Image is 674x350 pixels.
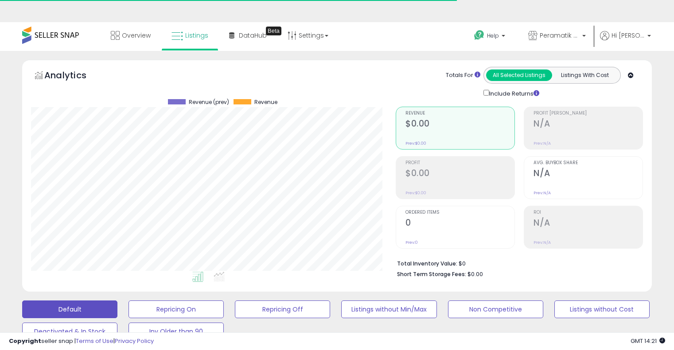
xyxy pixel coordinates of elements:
small: Prev: N/A [534,240,551,245]
span: Profit [PERSON_NAME] [534,111,643,116]
span: ROI [534,210,643,215]
span: Hi [PERSON_NAME] [612,31,645,40]
a: Settings [281,22,335,49]
button: Listings without Min/Max [341,300,436,318]
button: All Selected Listings [486,69,552,81]
span: Help [487,32,499,39]
small: Prev: $0.00 [405,141,426,146]
a: Overview [104,22,157,49]
small: Prev: N/A [534,141,551,146]
small: Prev: $0.00 [405,190,426,196]
a: Listings [165,22,215,49]
span: Profit [405,161,514,165]
small: Prev: N/A [534,190,551,196]
div: seller snap | | [9,337,154,346]
button: Non Competitive [448,300,543,318]
div: Include Returns [477,88,550,98]
span: 2025-10-9 14:21 GMT [631,337,665,345]
span: Revenue (prev) [189,99,229,105]
strong: Copyright [9,337,41,345]
h2: N/A [534,218,643,230]
button: Repricing On [129,300,224,318]
span: DataHub [239,31,267,40]
span: Overview [122,31,151,40]
a: Help [467,23,514,50]
li: $0 [397,258,636,268]
span: Listings [185,31,208,40]
a: Privacy Policy [115,337,154,345]
h5: Analytics [44,69,104,84]
button: Listings With Cost [552,69,618,81]
button: Default [22,300,117,318]
i: Get Help [474,30,485,41]
h2: N/A [534,119,643,131]
span: Revenue [254,99,277,105]
b: Short Term Storage Fees: [397,270,466,278]
h2: $0.00 [405,119,514,131]
span: Revenue [405,111,514,116]
span: Peramatik Goods Ltd US [540,31,580,40]
span: $0.00 [468,270,483,278]
div: Totals For [446,71,480,80]
button: Repricing Off [235,300,330,318]
span: Avg. Buybox Share [534,161,643,165]
b: Total Inventory Value: [397,260,457,267]
button: Deactivated & In Stock [22,323,117,340]
button: Listings without Cost [554,300,650,318]
h2: $0.00 [405,168,514,180]
span: Ordered Items [405,210,514,215]
a: Terms of Use [76,337,113,345]
h2: N/A [534,168,643,180]
a: Hi [PERSON_NAME] [600,31,651,51]
a: DataHub [222,22,273,49]
div: Tooltip anchor [266,27,281,35]
button: Inv Older than 90 [129,323,224,340]
h2: 0 [405,218,514,230]
small: Prev: 0 [405,240,418,245]
a: Peramatik Goods Ltd US [522,22,592,51]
